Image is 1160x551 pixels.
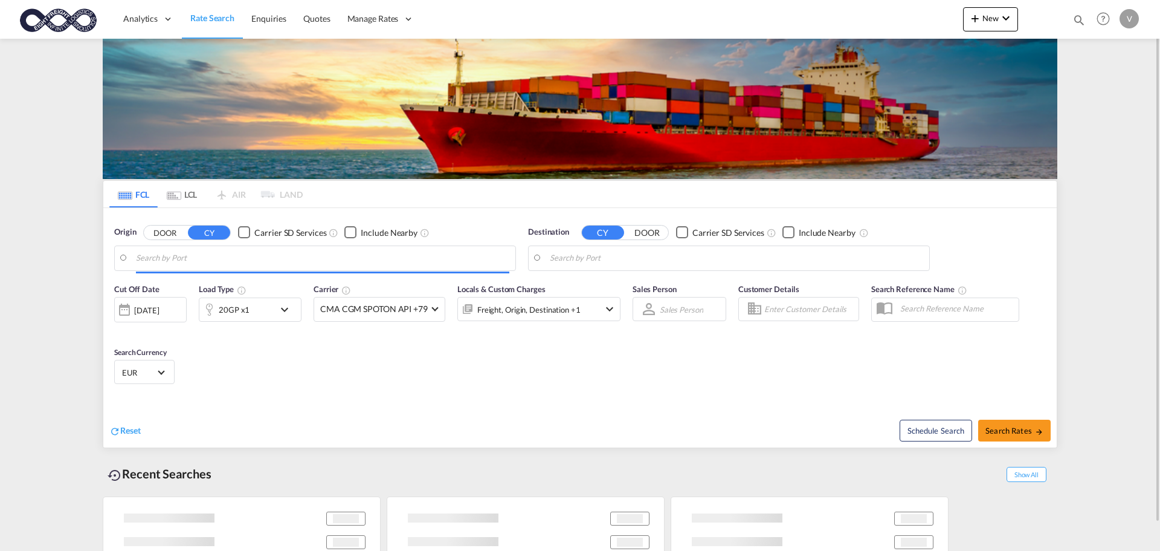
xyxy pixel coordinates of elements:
div: V [1120,9,1139,28]
button: DOOR [144,226,186,240]
img: LCL+%26+FCL+BACKGROUND.png [103,39,1057,179]
md-icon: Unchecked: Search for CY (Container Yard) services for all selected carriers.Checked : Search for... [767,228,776,238]
button: Note: By default Schedule search will only considerorigin ports, destination ports and cut off da... [900,420,972,442]
div: Recent Searches [103,460,216,487]
md-icon: icon-information-outline [237,285,246,295]
div: Origin DOOR CY Checkbox No InkUnchecked: Search for CY (Container Yard) services for all selected... [103,208,1057,448]
div: Carrier SD Services [692,227,764,239]
span: Manage Rates [347,13,399,25]
button: DOOR [626,226,668,240]
span: Sales Person [633,284,677,294]
div: icon-refreshReset [109,425,141,438]
md-icon: icon-backup-restore [108,468,122,483]
md-icon: icon-plus 400-fg [968,11,982,25]
span: Reset [120,425,141,435]
md-checkbox: Checkbox No Ink [676,226,764,239]
span: CMA CGM SPOTON API +79 [320,303,428,315]
span: Search Currency [114,348,167,357]
div: [DATE] [134,305,159,316]
button: icon-plus 400-fgNewicon-chevron-down [963,7,1018,31]
div: 20GP x1 [219,301,250,318]
md-icon: The selected Trucker/Carrierwill be displayed in the rate results If the rates are from another f... [341,285,351,295]
button: CY [188,226,230,240]
md-checkbox: Checkbox No Ink [238,226,326,239]
span: Enquiries [251,13,286,24]
div: Help [1093,8,1120,30]
md-tab-item: FCL [109,181,158,207]
span: Carrier [314,284,351,294]
md-icon: icon-chevron-down [602,302,617,316]
span: Customer Details [738,284,799,294]
button: CY [582,226,624,240]
span: Help [1093,8,1113,29]
div: Carrier SD Services [254,227,326,239]
input: Search by Port [136,249,509,267]
span: Search Reference Name [871,284,967,294]
div: [DATE] [114,297,187,322]
span: Destination [528,226,569,238]
span: Analytics [123,13,158,25]
md-icon: Your search will be saved by the below given name [958,285,967,295]
md-checkbox: Checkbox No Ink [344,226,417,239]
span: EUR [122,367,156,378]
img: c818b980817911efbdc1a76df449e905.png [18,5,100,33]
md-icon: icon-arrow-right [1035,428,1043,436]
md-icon: Unchecked: Ignores neighbouring ports when fetching rates.Checked : Includes neighbouring ports w... [859,228,869,238]
div: Freight Origin Destination Factory Stuffingicon-chevron-down [457,297,620,321]
md-select: Select Currency: € EUREuro [121,364,168,381]
md-icon: icon-chevron-down [277,302,298,317]
md-icon: icon-refresh [109,426,120,437]
md-pagination-wrapper: Use the left and right arrow keys to navigate between tabs [109,181,303,207]
button: Search Ratesicon-arrow-right [978,420,1051,442]
span: Origin [114,226,136,238]
span: Cut Off Date [114,284,159,294]
md-tab-item: LCL [158,181,206,207]
md-icon: icon-magnify [1072,13,1086,27]
span: Show All [1007,467,1046,482]
input: Search Reference Name [894,299,1019,318]
md-icon: icon-chevron-down [999,11,1013,25]
div: Include Nearby [799,227,855,239]
span: Search Rates [985,426,1043,435]
span: Rate Search [190,13,234,23]
md-select: Sales Person [659,301,704,318]
div: icon-magnify [1072,13,1086,31]
md-checkbox: Checkbox No Ink [782,226,855,239]
md-datepicker: Select [114,321,123,337]
div: Freight Origin Destination Factory Stuffing [477,301,581,318]
span: Load Type [199,284,246,294]
input: Enter Customer Details [764,300,855,318]
md-icon: Unchecked: Search for CY (Container Yard) services for all selected carriers.Checked : Search for... [329,228,338,238]
div: Include Nearby [361,227,417,239]
md-icon: Unchecked: Ignores neighbouring ports when fetching rates.Checked : Includes neighbouring ports w... [420,228,430,238]
div: 20GP x1icon-chevron-down [199,298,301,322]
input: Search by Port [550,249,923,267]
span: Locals & Custom Charges [457,284,546,294]
span: New [968,13,1013,23]
span: Quotes [303,13,330,24]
